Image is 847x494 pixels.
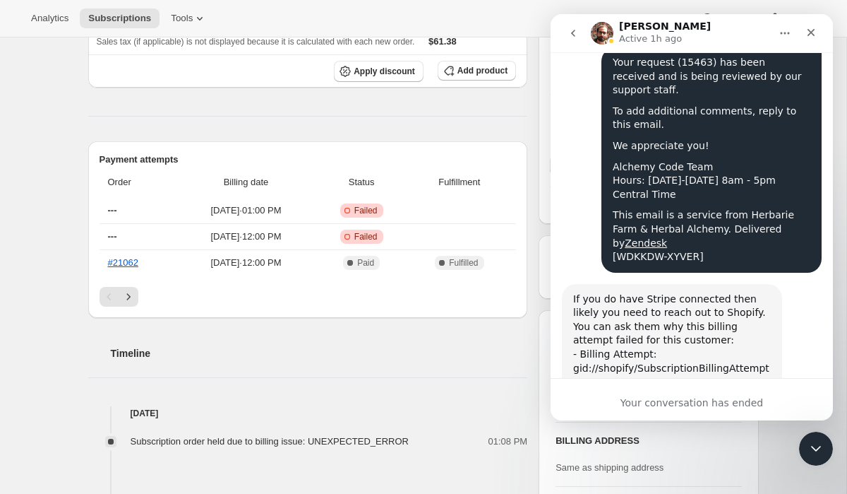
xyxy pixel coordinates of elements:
[799,432,833,466] iframe: Intercom live chat
[88,406,528,421] h4: [DATE]
[692,8,756,28] button: Help
[457,65,507,76] span: Add product
[119,287,138,307] button: Next
[100,287,517,307] nav: Pagination
[551,14,833,421] iframe: Intercom live chat
[428,36,457,47] span: $61.38
[449,257,478,269] span: Fulfilled
[180,204,312,218] span: [DATE] · 01:00 PM
[108,205,117,216] span: ---
[488,435,528,449] span: 01:08 PM
[180,256,312,270] span: [DATE] · 12:00 PM
[162,8,215,28] button: Tools
[334,61,423,82] button: Apply discount
[180,175,312,189] span: Billing date
[782,13,816,24] span: Settings
[180,230,312,244] span: [DATE] · 12:00 PM
[354,205,378,216] span: Failed
[23,278,220,389] div: If you do have Stripe connected then likely you need to reach out to Shopify. You can ask them wh...
[23,8,77,28] button: Analytics
[354,66,415,77] span: Apply discount
[11,270,232,398] div: If you do have Stripe connected then likely you need to reach out to Shopify. You can ask them wh...
[759,8,824,28] button: Settings
[412,175,508,189] span: Fulfillment
[88,13,151,24] span: Subscriptions
[438,61,516,81] button: Add product
[555,434,741,448] h3: BILLING ADDRESS
[555,462,663,473] span: Same as shipping address
[100,167,176,198] th: Order
[111,346,528,360] h2: Timeline
[31,13,68,24] span: Analytics
[100,153,517,167] h2: Payment attempts
[80,8,160,28] button: Subscriptions
[320,175,403,189] span: Status
[108,257,138,268] a: #21062
[11,270,271,423] div: Brian says…
[171,13,193,24] span: Tools
[131,436,409,447] span: Subscription order held due to billing issue: UNEXPECTED_ERROR
[354,231,378,242] span: Failed
[357,257,374,269] span: Paid
[714,13,733,24] span: Help
[108,231,117,242] span: ---
[97,37,415,47] span: Sales tax (if applicable) is not displayed because it is calculated with each new order.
